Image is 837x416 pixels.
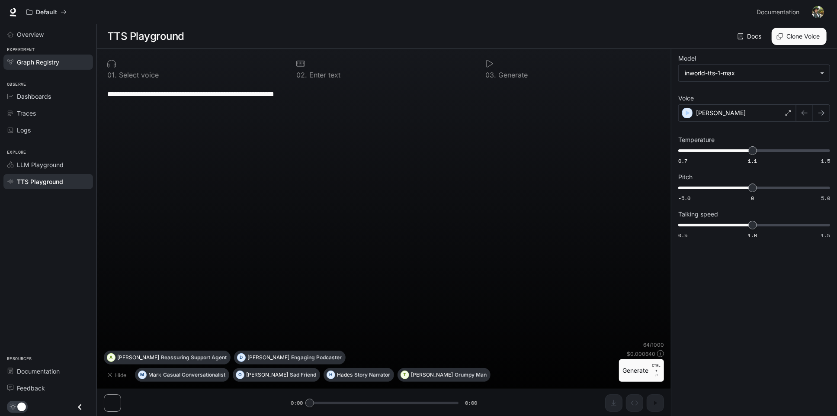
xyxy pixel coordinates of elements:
[354,372,390,377] p: Story Narrator
[296,71,307,78] p: 0 2 .
[652,363,661,378] p: ⏎
[485,71,496,78] p: 0 3 .
[678,55,696,61] p: Model
[496,71,528,78] p: Generate
[678,211,718,217] p: Talking speed
[455,372,487,377] p: Grumpy Man
[678,157,687,164] span: 0.7
[748,157,757,164] span: 1.1
[678,232,687,239] span: 0.5
[757,7,799,18] span: Documentation
[233,368,320,382] button: O[PERSON_NAME]Sad Friend
[753,3,806,21] a: Documentation
[337,372,353,377] p: Hades
[307,71,340,78] p: Enter text
[3,174,93,189] a: TTS Playground
[161,355,227,360] p: Reassuring Support Agent
[138,368,146,382] div: M
[679,65,830,81] div: inworld-tts-1-max
[324,368,394,382] button: HHadesStory Narrator
[17,126,31,135] span: Logs
[291,355,342,360] p: Engaging Podcaster
[652,363,661,373] p: CTRL +
[643,341,664,348] p: 64 / 1000
[3,157,93,172] a: LLM Playground
[17,177,63,186] span: TTS Playground
[398,368,491,382] button: T[PERSON_NAME]Grumpy Man
[821,232,830,239] span: 1.5
[36,9,57,16] p: Default
[107,351,115,364] div: A
[237,351,245,364] div: D
[772,28,827,45] button: Clone Voice
[678,194,690,202] span: -5.0
[401,368,409,382] div: T
[736,28,765,45] a: Docs
[3,364,93,379] a: Documentation
[812,6,824,18] img: User avatar
[246,372,288,377] p: [PERSON_NAME]
[3,89,93,104] a: Dashboards
[748,232,757,239] span: 1.0
[3,106,93,121] a: Traces
[148,372,161,377] p: Mark
[104,368,131,382] button: Hide
[3,123,93,138] a: Logs
[411,372,453,377] p: [PERSON_NAME]
[135,368,229,382] button: MMarkCasual Conversationalist
[17,367,60,376] span: Documentation
[290,372,316,377] p: Sad Friend
[821,194,830,202] span: 5.0
[17,58,59,67] span: Graph Registry
[17,109,36,118] span: Traces
[247,355,289,360] p: [PERSON_NAME]
[107,71,117,78] p: 0 1 .
[3,381,93,396] a: Feedback
[809,3,827,21] button: User avatar
[70,398,90,416] button: Close drawer
[751,194,754,202] span: 0
[17,30,44,39] span: Overview
[104,351,231,364] button: A[PERSON_NAME]Reassuring Support Agent
[117,355,159,360] p: [PERSON_NAME]
[107,28,184,45] h1: TTS Playground
[821,157,830,164] span: 1.5
[117,71,159,78] p: Select voice
[685,69,816,77] div: inworld-tts-1-max
[17,402,26,411] span: Dark mode toggle
[619,359,664,382] button: GenerateCTRL +⏎
[17,160,64,169] span: LLM Playground
[163,372,225,377] p: Casual Conversationalist
[234,351,346,364] button: D[PERSON_NAME]Engaging Podcaster
[678,137,715,143] p: Temperature
[3,55,93,70] a: Graph Registry
[696,109,746,117] p: [PERSON_NAME]
[678,174,693,180] p: Pitch
[678,95,694,101] p: Voice
[3,27,93,42] a: Overview
[627,350,655,358] p: $ 0.000640
[22,3,71,21] button: All workspaces
[17,92,51,101] span: Dashboards
[236,368,244,382] div: O
[327,368,335,382] div: H
[17,384,45,393] span: Feedback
